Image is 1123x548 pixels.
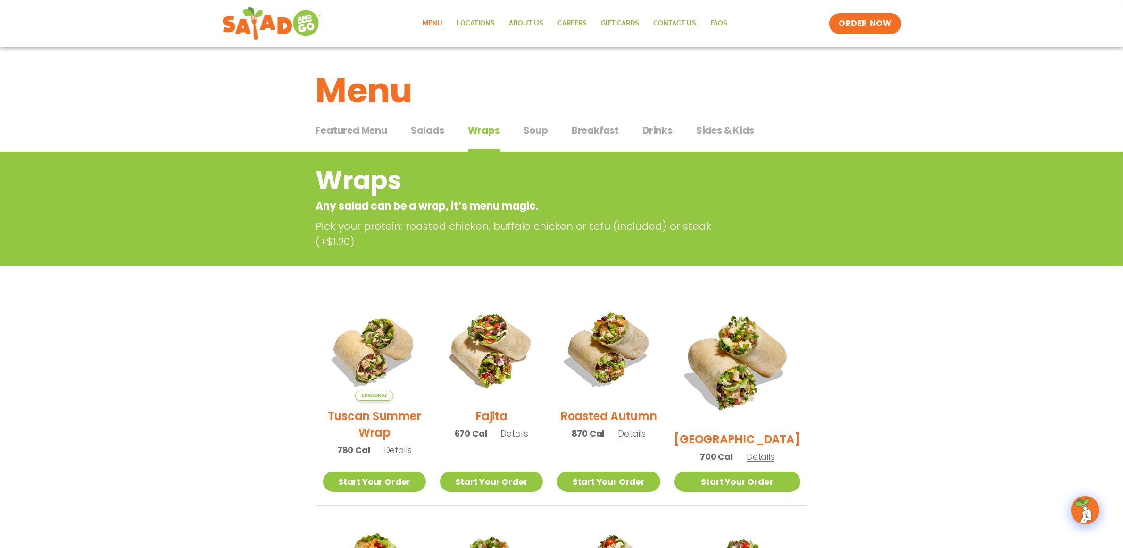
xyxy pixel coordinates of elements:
nav: Menu [416,13,735,34]
div: Tabbed content [316,120,807,152]
a: ORDER NOW [829,13,901,34]
span: 670 Cal [455,427,487,440]
span: Breakfast [572,123,619,137]
span: 700 Cal [700,450,733,463]
a: FAQs [704,13,735,34]
span: Details [618,428,646,439]
img: Product photo for Fajita Wrap [440,298,543,401]
span: Seasonal [355,391,393,401]
a: About Us [502,13,551,34]
span: 870 Cal [572,427,605,440]
h1: Menu [316,65,807,116]
span: 780 Cal [337,444,370,456]
a: Start Your Order [323,472,426,492]
h2: Tuscan Summer Wrap [323,408,426,441]
h2: Wraps [316,161,732,200]
h2: Fajita [475,408,507,424]
span: Details [501,428,529,439]
a: Start Your Order [674,472,800,492]
a: Careers [551,13,594,34]
h2: Roasted Autumn [560,408,657,424]
span: Soup [524,123,548,137]
img: Product photo for Roasted Autumn Wrap [557,298,660,401]
a: Start Your Order [440,472,543,492]
img: wpChatIcon [1072,497,1098,523]
span: Salads [411,123,444,137]
span: Drinks [642,123,673,137]
a: Start Your Order [557,472,660,492]
a: Locations [450,13,502,34]
img: Product photo for Tuscan Summer Wrap [323,298,426,401]
span: Wraps [468,123,500,137]
a: Menu [416,13,450,34]
span: ORDER NOW [839,18,891,29]
span: Featured Menu [316,123,387,137]
img: new-SAG-logo-768×292 [222,5,322,42]
span: Details [384,444,412,456]
p: Any salad can be a wrap, it’s menu magic. [316,198,732,214]
img: Product photo for BBQ Ranch Wrap [674,298,800,424]
span: Details [747,451,774,463]
h2: [GEOGRAPHIC_DATA] [674,431,800,447]
span: Sides & Kids [696,123,754,137]
a: Contact Us [647,13,704,34]
a: GIFT CARDS [594,13,647,34]
p: Pick your protein: roasted chicken, buffalo chicken or tofu (included) or steak (+$1.20) [316,219,736,250]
